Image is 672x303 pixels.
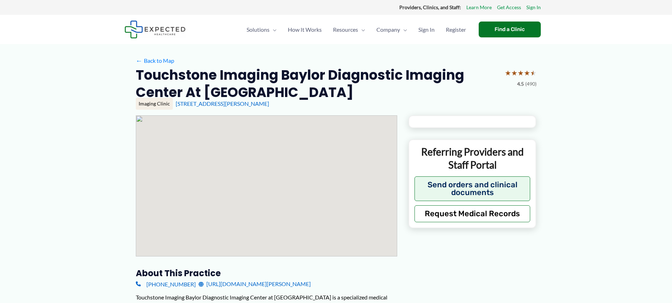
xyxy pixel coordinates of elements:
a: ←Back to Map [136,55,174,66]
span: Menu Toggle [358,17,365,42]
a: ResourcesMenu Toggle [327,17,371,42]
span: ← [136,57,143,64]
span: Company [376,17,400,42]
span: ★ [524,66,530,79]
p: Referring Providers and Staff Portal [414,145,531,171]
a: [STREET_ADDRESS][PERSON_NAME] [176,100,269,107]
span: How It Works [288,17,322,42]
h2: Touchstone Imaging Baylor Diagnostic Imaging Center at [GEOGRAPHIC_DATA] [136,66,499,101]
a: [URL][DOMAIN_NAME][PERSON_NAME] [199,279,311,289]
span: Register [446,17,466,42]
span: ★ [511,66,517,79]
a: [PHONE_NUMBER] [136,279,196,289]
button: Send orders and clinical documents [414,176,531,201]
span: ★ [530,66,537,79]
a: SolutionsMenu Toggle [241,17,282,42]
a: How It Works [282,17,327,42]
a: Sign In [413,17,440,42]
span: (490) [525,79,537,89]
span: ★ [517,66,524,79]
nav: Primary Site Navigation [241,17,472,42]
span: Resources [333,17,358,42]
span: Sign In [418,17,435,42]
span: Menu Toggle [400,17,407,42]
a: Register [440,17,472,42]
a: Sign In [526,3,541,12]
span: ★ [505,66,511,79]
h3: About this practice [136,268,397,279]
a: Learn More [466,3,492,12]
span: Menu Toggle [270,17,277,42]
button: Request Medical Records [414,205,531,222]
span: 4.5 [517,79,524,89]
strong: Providers, Clinics, and Staff: [399,4,461,10]
span: Solutions [247,17,270,42]
a: Find a Clinic [479,22,541,37]
a: Get Access [497,3,521,12]
img: Expected Healthcare Logo - side, dark font, small [125,20,186,38]
a: CompanyMenu Toggle [371,17,413,42]
div: Imaging Clinic [136,98,173,110]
